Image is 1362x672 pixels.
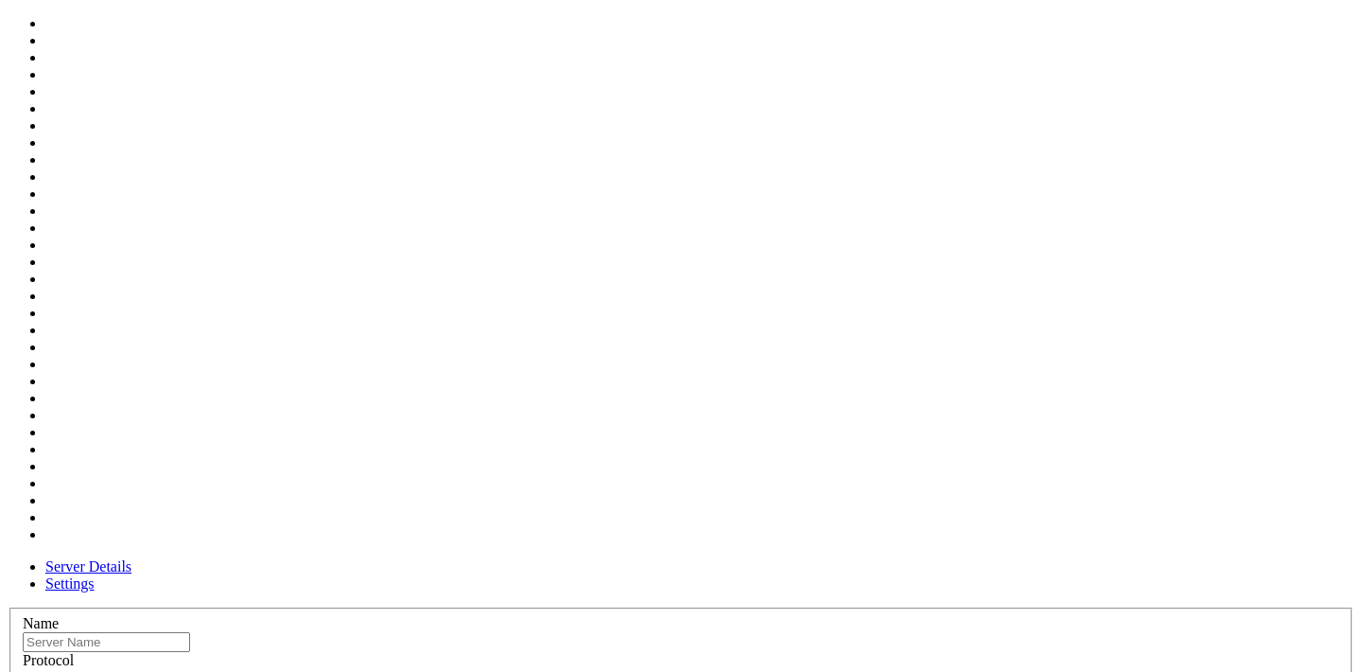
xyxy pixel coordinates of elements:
[23,632,190,652] input: Server Name
[23,652,74,668] label: Protocol
[45,575,95,592] a: Settings
[23,615,59,631] label: Name
[45,558,131,575] a: Server Details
